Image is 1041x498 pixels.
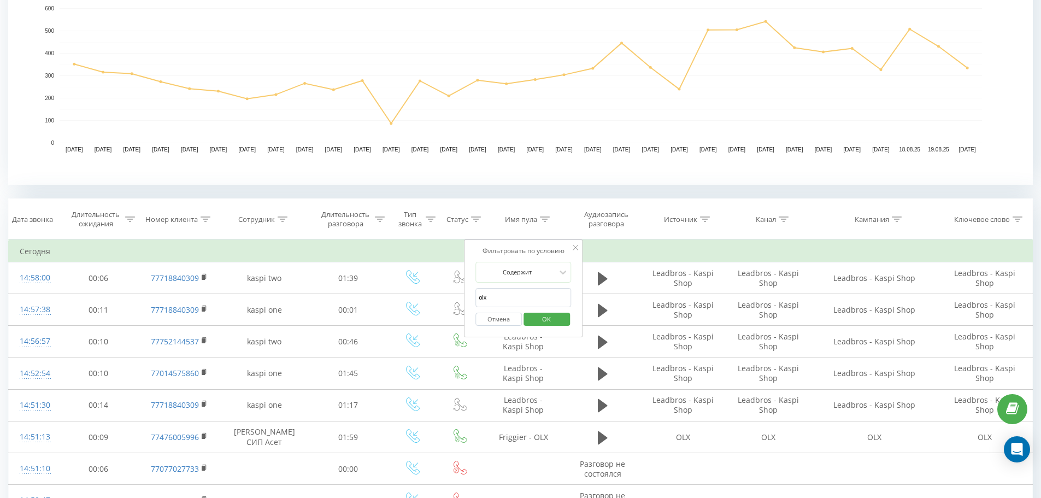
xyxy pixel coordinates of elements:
td: Leadbros - Kaspi Shop [811,358,937,389]
a: 77476005996 [151,432,199,442]
text: [DATE] [66,147,83,153]
td: Leadbros - Kaspi Shop [483,389,564,421]
text: 0 [51,140,54,146]
td: Leadbros - Kaspi Shop [483,326,564,358]
text: 400 [45,50,54,56]
text: [DATE] [584,147,602,153]
text: 19.08.25 [928,147,949,153]
td: OLX [811,421,937,453]
td: Leadbros - Kaspi Shop [811,262,937,294]
div: Тип звонка [397,210,423,229]
button: OK [524,313,570,326]
div: Сотрудник [238,215,275,224]
td: Leadbros - Kaspi Shop [937,389,1032,421]
td: 00:10 [59,358,138,389]
a: 77077027733 [151,464,199,474]
td: 00:11 [59,294,138,326]
a: 77718840309 [151,273,199,283]
text: [DATE] [872,147,890,153]
input: Введите значение [475,288,572,307]
td: 00:10 [59,326,138,358]
div: Длительность разговора [319,210,373,229]
text: [DATE] [411,147,429,153]
div: Длительность ожидания [69,210,123,229]
text: [DATE] [498,147,515,153]
div: 14:56:57 [20,331,48,352]
text: 600 [45,5,54,11]
td: Leadbros - Kaspi Shop [726,262,811,294]
text: [DATE] [469,147,486,153]
td: Leadbros - Kaspi Shop [640,262,726,294]
td: 00:00 [309,453,388,485]
td: kaspi two [220,326,309,358]
button: Отмена [475,313,522,326]
text: [DATE] [383,147,400,153]
div: Кампания [855,215,889,224]
td: Leadbros - Kaspi Shop [937,294,1032,326]
text: [DATE] [181,147,198,153]
td: 01:17 [309,389,388,421]
text: [DATE] [123,147,141,153]
div: 14:57:38 [20,299,48,320]
div: Имя пула [505,215,537,224]
td: OLX [726,421,811,453]
td: Leadbros - Kaspi Shop [640,294,726,326]
td: Leadbros - Kaspi Shop [726,326,811,358]
text: [DATE] [958,147,976,153]
td: 00:06 [59,453,138,485]
text: [DATE] [786,147,803,153]
td: OLX [640,421,726,453]
text: 100 [45,118,54,124]
text: [DATE] [152,147,169,153]
td: Leadbros - Kaspi Shop [726,389,811,421]
a: 77718840309 [151,304,199,315]
text: [DATE] [844,147,861,153]
div: 14:51:13 [20,426,48,448]
div: 14:58:00 [20,267,48,289]
text: [DATE] [555,147,573,153]
div: Open Intercom Messenger [1004,436,1030,462]
text: [DATE] [757,147,774,153]
td: 01:39 [309,262,388,294]
td: kaspi one [220,389,309,421]
div: Статус [446,215,468,224]
div: Ключевое слово [954,215,1010,224]
td: Leadbros - Kaspi Shop [811,326,937,358]
div: 14:51:30 [20,395,48,416]
a: 77718840309 [151,400,199,410]
div: 14:51:10 [20,458,48,479]
text: [DATE] [613,147,631,153]
text: 200 [45,95,54,101]
span: Разговор не состоялся [580,459,625,479]
text: 300 [45,73,54,79]
text: [DATE] [642,147,659,153]
a: 77014575860 [151,368,199,378]
div: Номер клиента [145,215,198,224]
div: Канал [756,215,776,224]
text: 18.08.25 [899,147,920,153]
td: Leadbros - Kaspi Shop [937,326,1032,358]
text: [DATE] [354,147,371,153]
td: [PERSON_NAME] СИП Асет [220,421,309,453]
td: OLX [937,421,1032,453]
td: 01:59 [309,421,388,453]
text: [DATE] [728,147,746,153]
td: 01:45 [309,358,388,389]
text: [DATE] [267,147,285,153]
text: 500 [45,28,54,34]
td: 00:01 [309,294,388,326]
td: Leadbros - Kaspi Shop [640,389,726,421]
text: [DATE] [440,147,457,153]
text: [DATE] [95,147,112,153]
text: [DATE] [527,147,544,153]
div: Источник [664,215,697,224]
td: kaspi one [220,358,309,389]
text: [DATE] [325,147,343,153]
div: Фильтровать по условию [475,245,572,256]
td: 00:06 [59,262,138,294]
td: kaspi two [220,262,309,294]
td: Leadbros - Kaspi Shop [726,294,811,326]
div: 14:52:54 [20,363,48,384]
td: Leadbros - Kaspi Shop [726,358,811,389]
text: [DATE] [699,147,717,153]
